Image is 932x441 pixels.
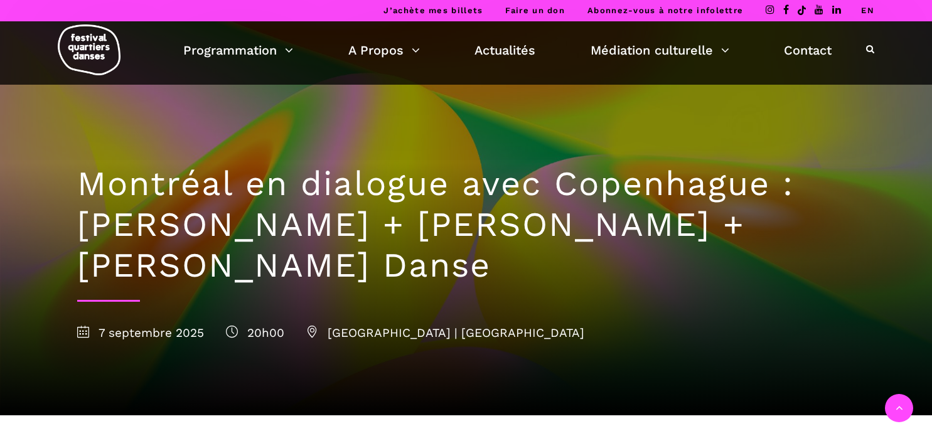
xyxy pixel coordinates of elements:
[306,326,584,340] span: [GEOGRAPHIC_DATA] | [GEOGRAPHIC_DATA]
[58,24,121,75] img: logo-fqd-med
[77,326,204,340] span: 7 septembre 2025
[591,40,729,61] a: Médiation culturelle
[383,6,483,15] a: J’achète mes billets
[226,326,284,340] span: 20h00
[784,40,832,61] a: Contact
[587,6,743,15] a: Abonnez-vous à notre infolettre
[505,6,565,15] a: Faire un don
[474,40,535,61] a: Actualités
[861,6,874,15] a: EN
[183,40,293,61] a: Programmation
[348,40,420,61] a: A Propos
[77,164,855,285] h1: Montréal en dialogue avec Copenhague : [PERSON_NAME] + [PERSON_NAME] + [PERSON_NAME] Danse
